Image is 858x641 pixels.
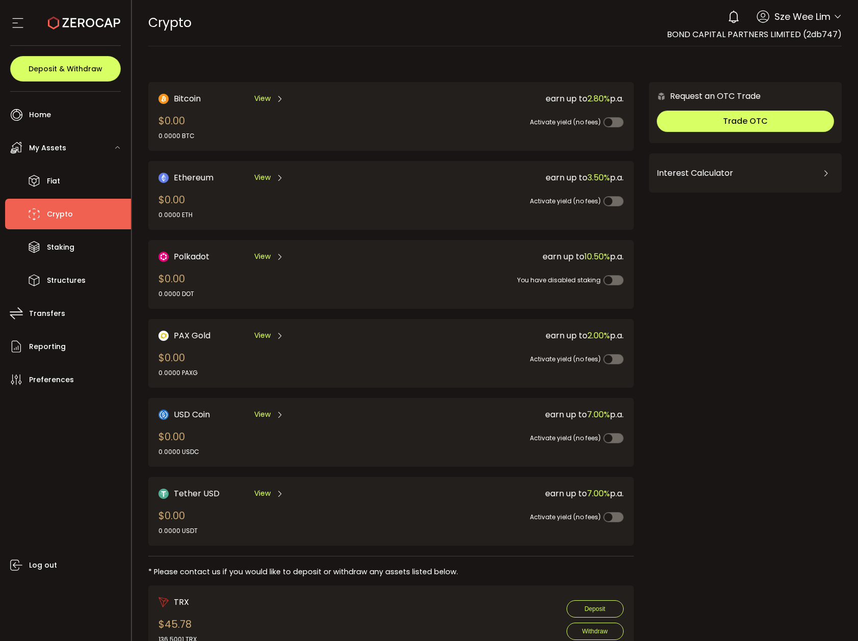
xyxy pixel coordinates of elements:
span: Deposit & Withdraw [29,65,102,72]
span: 7.00% [587,409,610,420]
span: Deposit [584,605,605,612]
button: Deposit [567,600,624,618]
span: Reporting [29,339,66,354]
span: Withdraw [582,628,608,635]
div: $0.00 [158,350,198,378]
span: View [254,251,271,262]
div: $0.00 [158,192,193,220]
span: Log out [29,558,57,573]
iframe: Chat Widget [737,531,858,641]
span: Home [29,108,51,122]
div: $0.00 [158,429,199,457]
span: Activate yield (no fees) [530,355,601,363]
span: Activate yield (no fees) [530,197,601,205]
span: 7.00% [587,488,610,499]
button: Withdraw [567,623,624,640]
img: PAX Gold [158,331,169,341]
div: earn up to p.a. [388,171,623,184]
img: 6nGpN7MZ9FLuBP83NiajKbTRY4UzlzQtBKtCrLLspmCkSvCZHBKvY3NxgQaT5JnOQREvtQ257bXeeSTueZfAPizblJ+Fe8JwA... [657,92,666,101]
span: BOND CAPITAL PARTNERS LIMITED (2db747) [667,29,842,40]
span: You have disabled staking [517,276,601,284]
span: TRX [174,596,189,608]
div: $0.00 [158,113,195,141]
div: earn up to p.a. [388,487,623,500]
span: Activate yield (no fees) [530,118,601,126]
button: Trade OTC [657,111,834,132]
span: Bitcoin [174,92,201,105]
span: Staking [47,240,74,255]
img: DOT [158,252,169,262]
span: Structures [47,273,86,288]
span: 2.00% [587,330,610,341]
div: 0.0000 DOT [158,289,194,299]
span: 10.50% [584,251,610,262]
div: 0.0000 PAXG [158,368,198,378]
div: 0.0000 USDC [158,447,199,457]
div: * Please contact us if you would like to deposit or withdraw any assets listed below. [148,567,634,577]
div: $0.00 [158,271,194,299]
span: My Assets [29,141,66,155]
span: Transfers [29,306,65,321]
img: Bitcoin [158,94,169,104]
img: Tether USD [158,489,169,499]
div: earn up to p.a. [388,92,623,105]
span: Activate yield (no fees) [530,434,601,442]
span: View [254,330,271,341]
span: View [254,409,271,420]
span: Activate yield (no fees) [530,513,601,521]
span: Fiat [47,174,60,189]
div: 聊天小工具 [737,531,858,641]
img: Ethereum [158,173,169,183]
span: Tether USD [174,487,220,500]
div: Request an OTC Trade [649,90,761,102]
div: earn up to p.a. [388,250,623,263]
span: Sze Wee Lim [774,10,830,23]
div: 0.0000 ETH [158,210,193,220]
span: Polkadot [174,250,209,263]
img: USD Coin [158,410,169,420]
div: 0.0000 BTC [158,131,195,141]
img: trx_portfolio.png [158,597,169,607]
span: Trade OTC [723,115,768,127]
span: 2.80% [587,93,610,104]
span: Preferences [29,372,74,387]
div: earn up to p.a. [388,329,623,342]
span: Crypto [47,207,73,222]
span: 3.50% [587,172,610,183]
div: $0.00 [158,508,198,536]
span: PAX Gold [174,329,210,342]
span: Ethereum [174,171,213,184]
div: earn up to p.a. [388,408,623,421]
span: USD Coin [174,408,210,421]
button: Deposit & Withdraw [10,56,121,82]
span: View [254,488,271,499]
div: Interest Calculator [657,161,834,185]
span: Crypto [148,14,192,32]
span: View [254,172,271,183]
span: View [254,93,271,104]
div: 0.0000 USDT [158,526,198,536]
